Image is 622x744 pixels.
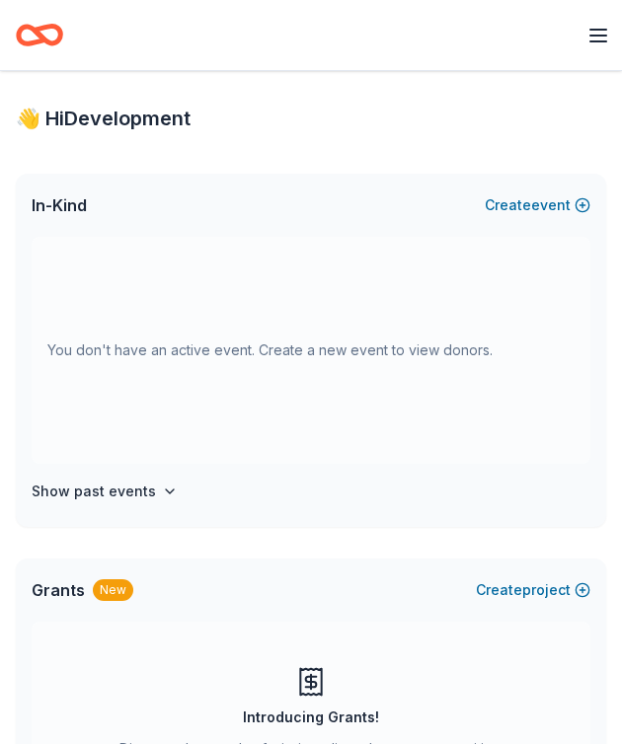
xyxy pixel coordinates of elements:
div: Introducing Grants! [243,706,379,729]
span: Grants [32,578,85,602]
button: Createproject [476,578,590,602]
button: Show past events [32,480,178,503]
a: Home [16,12,63,58]
div: New [93,579,133,601]
span: In-Kind [32,193,87,217]
div: You don't have an active event. Create a new event to view donors. [32,237,590,464]
div: 👋 Hi Development [16,103,606,134]
button: Createevent [485,193,590,217]
h4: Show past events [32,480,156,503]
